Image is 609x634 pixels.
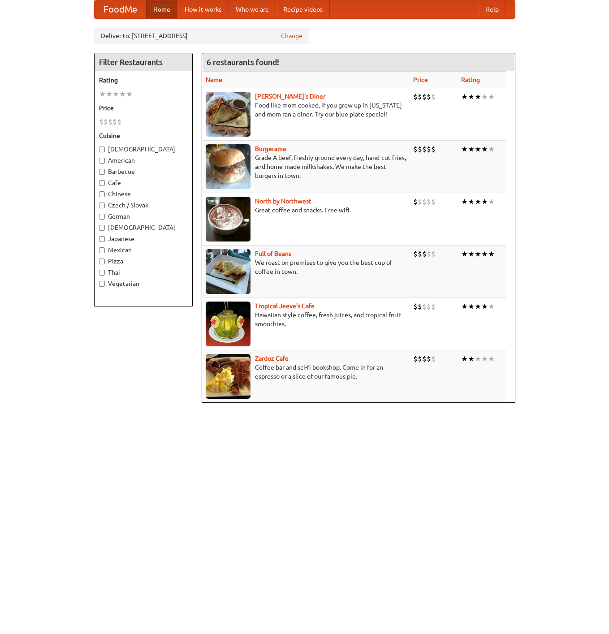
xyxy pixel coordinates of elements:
[413,144,418,154] li: $
[431,197,436,207] li: $
[106,89,112,99] li: ★
[206,249,251,294] img: beans.jpg
[99,156,188,165] label: American
[206,206,406,215] p: Great coffee and snacks. Free wifi.
[431,144,436,154] li: $
[413,76,428,83] a: Price
[422,92,427,102] li: $
[422,249,427,259] li: $
[99,191,105,197] input: Chinese
[99,180,105,186] input: Cafe
[99,247,105,253] input: Mexican
[461,76,480,83] a: Rating
[468,354,475,364] li: ★
[99,279,188,288] label: Vegetarian
[119,89,126,99] li: ★
[418,249,422,259] li: $
[99,246,188,254] label: Mexican
[488,249,495,259] li: ★
[99,131,188,140] h5: Cuisine
[488,302,495,311] li: ★
[481,302,488,311] li: ★
[461,354,468,364] li: ★
[461,92,468,102] li: ★
[99,225,105,231] input: [DEMOGRAPHIC_DATA]
[206,258,406,276] p: We roast on premises to give you the best cup of coffee in town.
[468,144,475,154] li: ★
[468,302,475,311] li: ★
[206,144,251,189] img: burgerama.jpg
[427,92,431,102] li: $
[475,354,481,364] li: ★
[461,197,468,207] li: ★
[481,92,488,102] li: ★
[255,198,311,205] a: North by Northwest
[475,197,481,207] li: ★
[229,0,276,18] a: Who we are
[206,354,251,399] img: zardoz.jpg
[126,89,133,99] li: ★
[206,363,406,381] p: Coffee bar and sci-fi bookshop. Come in for an espresso or a slice of our famous pie.
[461,302,468,311] li: ★
[99,212,188,221] label: German
[94,28,309,44] div: Deliver to: [STREET_ADDRESS]
[255,250,291,257] b: Full of Beans
[276,0,330,18] a: Recipe videos
[99,203,105,208] input: Czech / Slovak
[418,197,422,207] li: $
[206,153,406,180] p: Grade A beef, freshly ground every day, hand-cut fries, and home-made milkshakes. We make the bes...
[206,302,251,346] img: jeeves.jpg
[422,354,427,364] li: $
[418,354,422,364] li: $
[478,0,506,18] a: Help
[99,190,188,198] label: Chinese
[461,144,468,154] li: ★
[475,92,481,102] li: ★
[206,311,406,328] p: Hawaiian style coffee, fresh juices, and tropical fruit smoothies.
[206,76,222,83] a: Name
[413,197,418,207] li: $
[99,104,188,112] h5: Price
[427,354,431,364] li: $
[488,144,495,154] li: ★
[431,92,436,102] li: $
[255,93,325,100] a: [PERSON_NAME]'s Diner
[475,249,481,259] li: ★
[468,197,475,207] li: ★
[475,302,481,311] li: ★
[413,249,418,259] li: $
[206,197,251,242] img: north.jpg
[427,197,431,207] li: $
[413,92,418,102] li: $
[99,281,105,287] input: Vegetarian
[427,302,431,311] li: $
[418,144,422,154] li: $
[427,249,431,259] li: $
[95,53,192,71] h4: Filter Restaurants
[207,58,279,66] ng-pluralize: 6 restaurants found!
[95,0,146,18] a: FoodMe
[99,117,104,127] li: $
[99,89,106,99] li: ★
[255,302,315,310] a: Tropical Jeeve's Cafe
[99,147,105,152] input: [DEMOGRAPHIC_DATA]
[413,302,418,311] li: $
[468,92,475,102] li: ★
[255,145,286,152] a: Burgerama
[104,117,108,127] li: $
[99,234,188,243] label: Japanese
[422,144,427,154] li: $
[422,197,427,207] li: $
[117,117,121,127] li: $
[422,302,427,311] li: $
[99,268,188,277] label: Thai
[481,354,488,364] li: ★
[488,354,495,364] li: ★
[488,197,495,207] li: ★
[481,197,488,207] li: ★
[99,169,105,175] input: Barbecue
[99,214,105,220] input: German
[99,145,188,154] label: [DEMOGRAPHIC_DATA]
